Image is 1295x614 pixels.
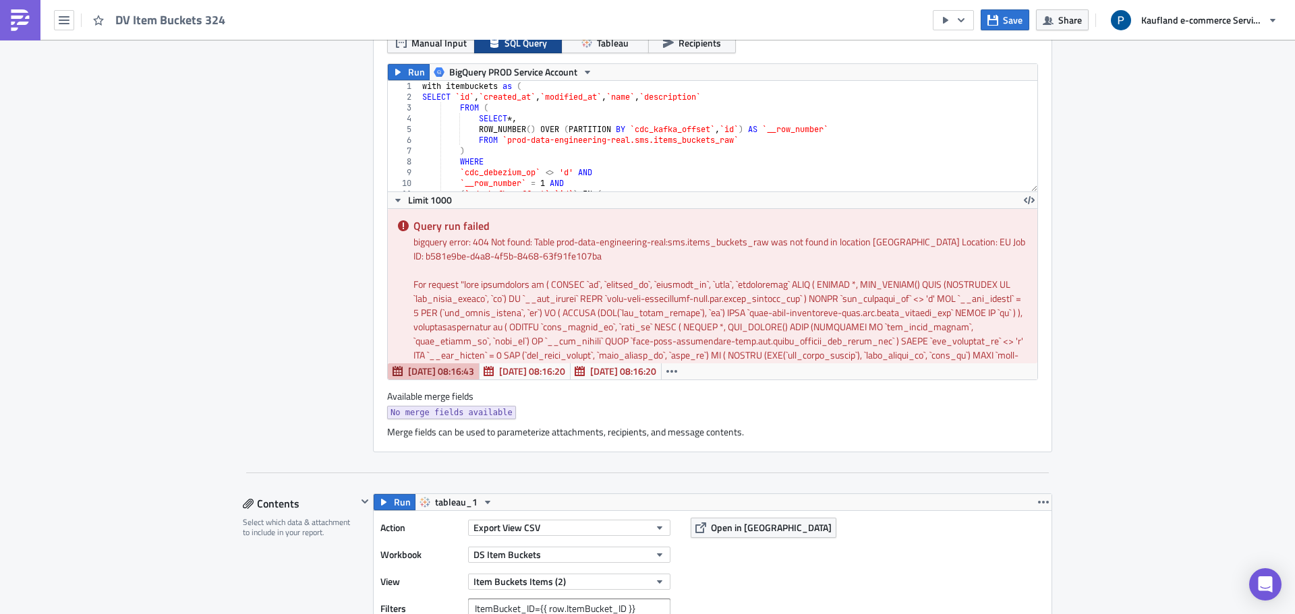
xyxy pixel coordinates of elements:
label: Action [380,518,461,538]
div: For request " lore ipsumdolors am ( CONSEC `ad`, `elitsed_do`, `eiusmodt_in`, `utla`, `etdolorema... [413,277,1027,503]
button: Share [1036,9,1089,30]
span: [DATE] 08:16:20 [499,364,565,378]
div: 6 [388,135,420,146]
p: For details please go to . [5,20,644,31]
div: 5 [388,124,420,135]
span: Export View CSV [473,520,540,534]
span: Item Buckets Items (2) [473,574,566,588]
button: DS Item Buckets [468,547,670,563]
span: Save [1003,13,1023,27]
span: Manual Input [411,36,467,50]
button: Kaufland e-commerce Services GmbH & Co. KG [1103,5,1285,35]
button: Export View CSV [468,520,670,536]
div: 11 [388,189,420,199]
button: Save [981,9,1029,30]
div: 1 [388,81,420,92]
span: Run [408,64,425,80]
label: View [380,572,461,592]
div: 2 [388,92,420,102]
div: 8 [388,156,420,167]
button: [DATE] 08:16:20 [479,363,571,379]
button: Run [374,494,415,510]
button: [DATE] 08:16:43 [388,363,480,379]
p: Attached you can find the overview from [DATE] ({{ utils.ds }}). [5,5,644,16]
span: Share [1058,13,1082,27]
img: PushMetrics [9,9,31,31]
label: Workbook [380,545,461,565]
div: 7 [388,146,420,156]
span: Recipients [679,36,721,50]
a: Tableau [104,20,137,31]
button: Tableau [561,32,649,53]
span: tableau_1 [435,494,478,510]
a: No merge fields available [387,406,516,419]
img: Avatar [1110,9,1132,32]
button: tableau_1 [415,494,498,510]
div: bigquery error: 404 Not found: Table prod-data-engineering-real:sms.items_buckets_raw was not fou... [413,235,1027,263]
button: BigQuery PROD Service Account [429,64,598,80]
span: Tableau [597,36,629,50]
span: DV Item Buckets 324 [115,12,227,28]
button: SQL Query [474,32,562,53]
button: Open in [GEOGRAPHIC_DATA] [691,518,836,538]
button: Run [388,64,430,80]
span: Kaufland e-commerce Services GmbH & Co. KG [1141,13,1263,27]
span: Run [394,494,411,510]
div: Contents [243,493,357,514]
button: Hide content [357,493,373,510]
span: DS Item Buckets [473,547,541,561]
div: 3 [388,102,420,113]
span: [DATE] 08:16:43 [408,364,474,378]
button: [DATE] 08:16:20 [570,363,662,379]
span: No merge fields available [391,406,513,419]
button: Item Buckets Items (2) [468,574,670,590]
div: Open Intercom Messenger [1249,568,1282,601]
div: Select which data & attachment to include in your report. [243,517,357,538]
span: Open in [GEOGRAPHIC_DATA] [711,520,832,534]
span: Limit 1000 [408,193,452,207]
label: Available merge fields [387,390,488,402]
div: Merge fields can be used to parameterize attachments, recipients, and message contents. [387,426,1038,438]
body: Rich Text Area. Press ALT-0 for help. [5,5,644,31]
span: [DATE] 08:16:20 [590,364,656,378]
div: 4 [388,113,420,124]
button: Limit 1000 [388,192,457,208]
div: 10 [388,178,420,189]
span: SQL Query [505,36,547,50]
div: 9 [388,167,420,178]
h5: Query run failed [413,220,1027,231]
span: BigQuery PROD Service Account [449,64,577,80]
button: Recipients [648,32,736,53]
button: Manual Input [387,32,475,53]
